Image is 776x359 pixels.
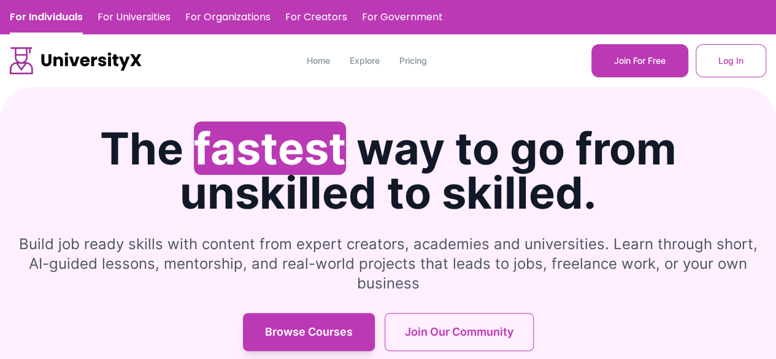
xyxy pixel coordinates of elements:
p: Build job ready skills with content from expert creators, academies and universities. Learn throu... [10,234,766,293]
a: Explore [350,55,380,67]
a: Pricing [399,55,427,67]
button: Join Our Community [385,313,534,351]
img: UniversityX [10,47,142,74]
button: Log In [696,44,766,77]
h1: The way to go from unskilled to skilled. [10,126,766,215]
a: Home [307,55,330,67]
button: Join For Free [591,44,688,77]
span: fastest [194,122,346,175]
button: Browse Courses [243,313,375,351]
